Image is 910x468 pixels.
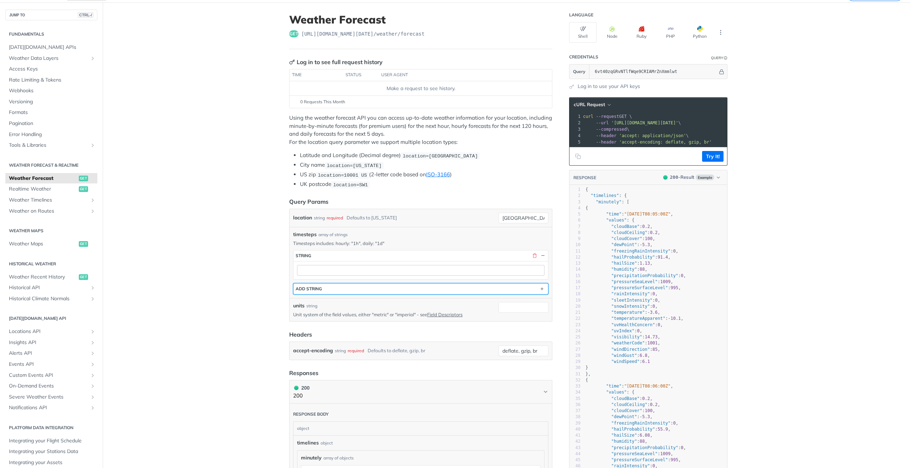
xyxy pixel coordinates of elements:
button: Show subpages for Severe Weather Events [90,394,96,400]
div: 1 [569,187,581,193]
div: required [327,213,343,223]
a: On-Demand EventsShow subpages for On-Demand Events [5,381,97,391]
th: time [290,69,343,81]
span: "cloudCeiling" [611,230,647,235]
div: Headers [289,330,312,339]
span: : , [586,279,673,284]
p: Unit system of the field values, either "metric" or "imperial" - see [293,311,496,318]
span: "sleetIntensity" [611,298,653,303]
h2: Weather Maps [5,228,97,234]
button: Show subpages for Weather Data Layers [90,56,96,61]
span: : , [586,224,653,229]
a: Weather Mapsget [5,239,97,249]
a: ISO-3166 [426,171,450,178]
a: Rate Limiting & Tokens [5,75,97,85]
span: 10.1 [670,316,681,321]
div: 14 [569,266,581,272]
a: Events APIShow subpages for Events API [5,359,97,370]
a: Integrating your Stations Data [5,446,97,457]
div: 32 [569,377,581,383]
span: 6.1 [642,359,650,364]
span: "cloudCover" [611,236,642,241]
button: PHP [657,22,684,43]
span: Versioning [9,98,96,105]
div: 15 [569,273,581,279]
span: "windGust" [611,353,637,358]
span: : { [586,193,627,198]
span: 100 [645,236,653,241]
span: Realtime Weather [9,186,77,193]
div: 12 [569,254,581,260]
span: On-Demand Events [9,383,88,390]
span: '[URL][DOMAIN_NAME][DATE]' [611,120,678,125]
span: Weather Forecast [9,175,77,182]
li: US zip (2-letter code based on ) [300,171,552,179]
span: 0.2 [650,230,658,235]
span: Weather on Routes [9,208,88,215]
span: "timelines" [591,193,619,198]
span: : , [586,273,686,278]
span: : , [586,316,684,321]
span: Integrating your Assets [9,459,96,466]
span: "visibility" [611,334,642,339]
span: "pressureSeaLevel" [611,279,658,284]
span: location=10001 US [318,172,367,178]
button: Show subpages for Custom Events API [90,373,96,378]
span: : , [586,236,655,241]
span: "time" [606,384,622,389]
span: Webhooks [9,87,96,94]
a: Log in to use your API keys [578,83,640,90]
span: : , [586,249,678,254]
span: 'accept: application/json' [619,133,686,138]
div: Query [711,55,723,61]
span: Weather Timelines [9,197,88,204]
span: 200 [294,386,298,390]
h2: Fundamentals [5,31,97,37]
button: Show subpages for Locations API [90,329,96,334]
span: : , [586,291,658,296]
div: 30 [569,365,581,371]
button: Show subpages for Events API [90,362,96,367]
div: 9 [569,236,581,242]
div: 4 [569,132,582,139]
span: Pagination [9,120,96,127]
span: 0 [655,298,658,303]
div: Make a request to see history. [292,85,549,92]
span: Weather Recent History [9,274,77,281]
span: \ [583,133,689,138]
span: Error Handling [9,131,96,138]
span: "minutely" [596,199,622,204]
span: 1.13 [640,261,650,266]
span: curl [583,114,593,119]
p: 200 [293,392,310,400]
a: Severe Weather EventsShow subpages for Severe Weather Events [5,392,97,402]
div: 34 [569,389,581,395]
span: : , [586,334,660,339]
th: status [343,69,379,81]
span: : , [586,310,660,315]
button: Query [569,64,589,79]
span: { [586,378,588,383]
div: string [335,345,346,356]
span: cURL Request [574,102,605,108]
div: 26 [569,340,581,346]
span: : , [586,230,660,235]
span: "snowIntensity" [611,304,650,309]
button: Show subpages for Tools & Libraries [90,142,96,148]
label: location [293,213,312,223]
span: : , [586,322,663,327]
div: 10 [569,242,581,248]
input: apikey [591,64,718,79]
a: Historical Climate NormalsShow subpages for Historical Climate Normals [5,293,97,304]
span: Locations API [9,328,88,335]
span: get [289,30,298,37]
div: 21 [569,310,581,316]
div: 5 [569,139,582,145]
span: 14.73 [645,334,658,339]
div: 2 [569,193,581,199]
span: 0 [653,304,655,309]
span: 5.3 [642,242,650,247]
span: "temperature" [611,310,645,315]
span: : , [586,347,660,352]
span: "humidity" [611,267,637,272]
